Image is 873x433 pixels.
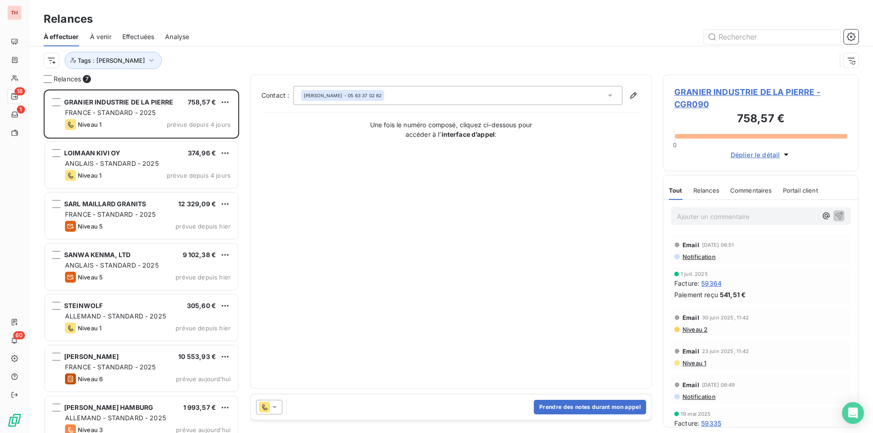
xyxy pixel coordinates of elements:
span: [PERSON_NAME] [304,92,342,99]
span: Effectuées [122,32,155,41]
span: FRANCE - STANDARD - 2025 [65,109,156,116]
span: ALLEMAND - STANDARD - 2025 [65,312,166,320]
span: 60 [13,331,25,339]
span: Commentaires [730,187,772,194]
span: 1 993,57 € [183,403,216,411]
span: prévue depuis 4 jours [167,172,231,179]
span: 9 102,38 € [183,251,216,259]
div: TH [7,5,22,20]
span: 305,60 € [187,302,216,309]
span: Tags : [PERSON_NAME] [78,57,145,64]
span: Facture : [674,418,699,428]
span: GRANIER INDUSTRIE DE LA PIERRE [64,98,174,106]
span: 374,96 € [188,149,216,157]
strong: interface d’appel [442,130,495,138]
span: À venir [90,32,111,41]
span: Relances [693,187,719,194]
span: Niveau 2 [682,326,707,333]
span: Email [682,348,699,355]
span: Déplier le détail [731,150,780,159]
span: Niveau 5 [78,274,103,281]
span: ANGLAIS - STANDARD - 2025 [65,261,159,269]
span: Email [682,381,699,388]
span: [PERSON_NAME] [64,353,119,360]
span: ALLEMAND - STANDARD - 2025 [65,414,166,422]
span: prévue depuis hier [176,274,231,281]
span: 0 [673,141,677,149]
span: 59335 [701,418,721,428]
div: Open Intercom Messenger [842,402,864,424]
span: 7 [83,75,91,83]
span: Notification [682,253,716,260]
span: 59364 [701,279,722,288]
span: Niveau 1 [78,121,101,128]
span: Niveau 1 [78,172,101,179]
span: Niveau 5 [78,223,103,230]
span: Analyse [165,32,189,41]
span: Facture : [674,279,699,288]
span: Paiement reçu [674,290,718,299]
span: prévue depuis 4 jours [167,121,231,128]
span: ANGLAIS - STANDARD - 2025 [65,159,159,167]
input: Rechercher [704,30,840,44]
button: Déplier le détail [728,149,794,160]
span: 18 [15,87,25,95]
span: Notification [682,393,716,400]
span: SANWA KENMA, LTD [64,251,130,259]
span: Portail client [783,187,818,194]
span: STEINWOLF [64,302,103,309]
button: Tags : [PERSON_NAME] [65,52,162,69]
span: 12 329,09 € [178,200,216,208]
span: prévue depuis hier [176,324,231,332]
span: 30 juin 2025, 11:42 [702,315,749,320]
span: prévue aujourd’hui [176,375,231,383]
span: [DATE] 08:51 [702,242,734,248]
img: Logo LeanPay [7,413,22,428]
div: - 05 63 37 02 82 [304,92,381,99]
span: [PERSON_NAME] HAMBURG [64,403,153,411]
span: [DATE] 08:49 [702,382,735,388]
span: FRANCE - STANDARD - 2025 [65,210,156,218]
span: GRANIER INDUSTRIE DE LA PIERRE - CGR090 [674,86,847,110]
div: grid [44,89,239,433]
span: 758,57 € [188,98,216,106]
span: 19 mai 2025 [681,411,711,417]
span: 1 [17,105,25,114]
span: Email [682,314,699,321]
label: Contact : [261,91,293,100]
span: À effectuer [44,32,79,41]
span: Email [682,241,699,249]
span: Niveau 1 [682,359,706,367]
span: 541,51 € [720,290,746,299]
span: prévue depuis hier [176,223,231,230]
span: Niveau 1 [78,324,101,332]
h3: Relances [44,11,93,27]
span: Tout [669,187,682,194]
p: Une fois le numéro composé, cliquez ci-dessous pour accéder à l’ : [360,120,542,139]
span: 10 553,93 € [178,353,216,360]
h3: 758,57 € [674,110,847,129]
span: SARL MAILLARD GRANITS [64,200,146,208]
button: Prendre des notes durant mon appel [534,400,646,414]
span: 1 juil. 2025 [681,271,708,277]
span: LOIMAAN KIVI OY [64,149,120,157]
span: FRANCE - STANDARD - 2025 [65,363,156,371]
span: 23 juin 2025, 11:42 [702,348,749,354]
span: Niveau 6 [78,375,103,383]
span: Relances [54,75,81,84]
